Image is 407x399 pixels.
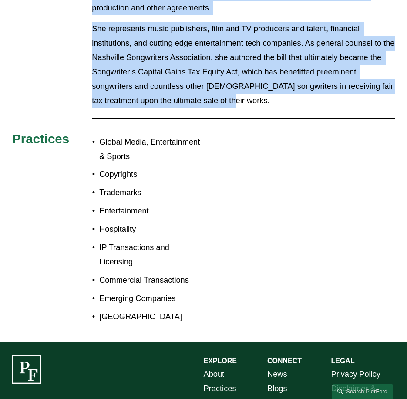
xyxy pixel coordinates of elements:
[99,273,203,287] p: Commercial Transactions
[99,204,203,218] p: Entertainment
[204,367,225,382] a: About
[204,357,237,365] strong: EXPLORE
[12,132,69,146] span: Practices
[99,240,203,269] p: IP Transactions and Licensing
[331,367,380,382] a: Privacy Policy
[92,22,395,108] p: She represents music publishers, film and TV producers and talent, financial institutions, and cu...
[99,310,203,324] p: [GEOGRAPHIC_DATA]
[267,367,287,382] a: News
[99,186,203,200] p: Trademarks
[267,382,287,396] a: Blogs
[99,291,203,306] p: Emerging Companies
[99,135,203,164] p: Global Media, Entertainment & Sports
[204,382,236,396] a: Practices
[332,384,393,399] a: Search this site
[99,167,203,182] p: Copyrights
[267,357,302,365] strong: CONNECT
[331,357,354,365] strong: LEGAL
[99,222,203,237] p: Hospitality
